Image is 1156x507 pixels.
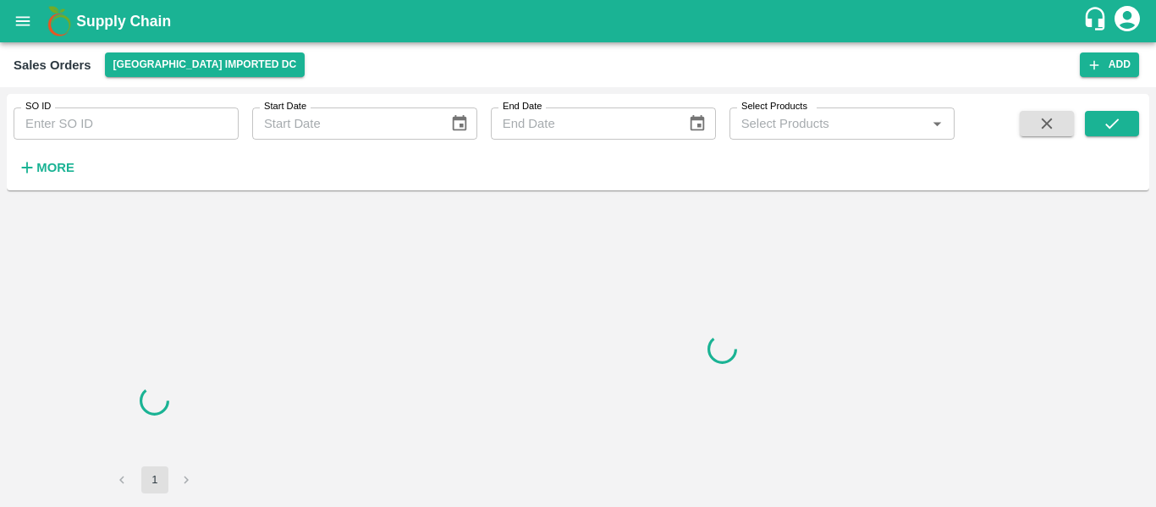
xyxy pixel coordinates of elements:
[3,2,42,41] button: open drawer
[141,466,168,493] button: page 1
[76,13,171,30] b: Supply Chain
[926,113,948,135] button: Open
[735,113,922,135] input: Select Products
[681,107,713,140] button: Choose date
[503,100,542,113] label: End Date
[1112,3,1142,39] div: account of current user
[42,4,76,38] img: logo
[741,100,807,113] label: Select Products
[25,100,51,113] label: SO ID
[107,466,203,493] nav: pagination navigation
[76,9,1082,33] a: Supply Chain
[14,153,79,182] button: More
[252,107,437,140] input: Start Date
[264,100,306,113] label: Start Date
[443,107,476,140] button: Choose date
[1080,52,1139,77] button: Add
[14,54,91,76] div: Sales Orders
[491,107,675,140] input: End Date
[14,107,239,140] input: Enter SO ID
[105,52,306,77] button: Select DC
[1082,6,1112,36] div: customer-support
[36,161,74,174] strong: More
